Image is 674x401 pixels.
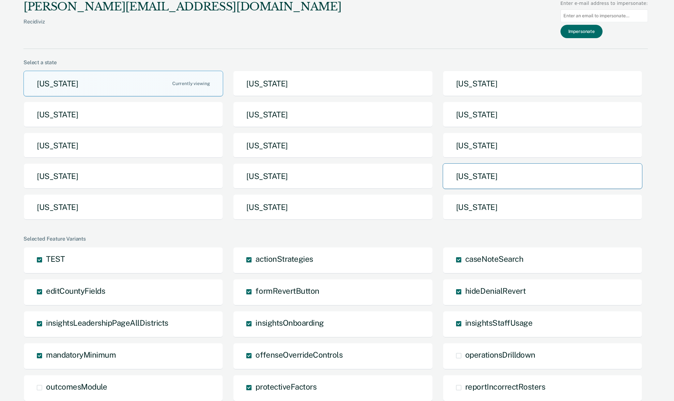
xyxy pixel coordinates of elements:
[443,163,642,189] button: [US_STATE]
[443,71,642,97] button: [US_STATE]
[465,254,523,263] span: caseNoteSearch
[465,382,545,391] span: reportIncorrectRosters
[255,382,316,391] span: protectiveFactors
[23,163,223,189] button: [US_STATE]
[233,194,433,220] button: [US_STATE]
[255,318,324,327] span: insightsOnboarding
[46,318,168,327] span: insightsLeadershipPageAllDistricts
[46,286,105,295] span: editCountyFields
[233,71,433,97] button: [US_STATE]
[46,350,116,359] span: mandatoryMinimum
[465,286,526,295] span: hideDenialRevert
[23,19,341,35] div: Recidiviz
[443,194,642,220] button: [US_STATE]
[560,25,603,38] button: Impersonate
[560,9,648,22] input: Enter an email to impersonate...
[255,254,313,263] span: actionStrategies
[465,318,532,327] span: insightsStaffUsage
[443,102,642,127] button: [US_STATE]
[255,286,319,295] span: formRevertButton
[23,71,223,97] button: [US_STATE]
[23,102,223,127] button: [US_STATE]
[23,59,648,66] div: Select a state
[233,163,433,189] button: [US_STATE]
[255,350,343,359] span: offenseOverrideControls
[23,194,223,220] button: [US_STATE]
[23,133,223,158] button: [US_STATE]
[23,236,648,242] div: Selected Feature Variants
[465,350,535,359] span: operationsDrilldown
[443,133,642,158] button: [US_STATE]
[46,254,65,263] span: TEST
[233,133,433,158] button: [US_STATE]
[233,102,433,127] button: [US_STATE]
[46,382,107,391] span: outcomesModule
